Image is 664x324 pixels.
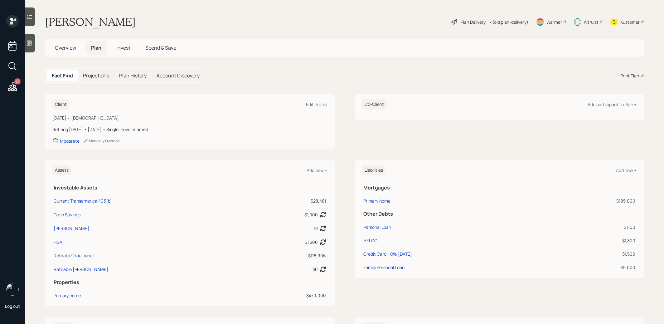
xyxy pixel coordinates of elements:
[489,19,528,25] div: • (old plan-delivery)
[54,198,112,204] div: Current Transamerica 403(b)
[556,198,635,204] div: $195,000
[250,252,326,259] div: $118,906
[314,225,318,232] div: $1
[54,185,326,191] h5: Investable Assets
[6,283,19,296] img: treva-nostdahl-headshot.png
[363,211,636,217] h5: Other Debts
[556,251,635,257] div: $1,500
[363,198,390,204] div: Primary home
[54,252,94,259] div: Retirable Traditional
[363,264,405,271] div: Family Personal Loan
[157,73,200,79] h5: Account Discovery
[306,101,327,107] div: Edit Profile
[362,165,385,175] h6: Liabilities
[83,138,120,144] div: Manually Override
[363,224,391,230] div: Personal Loan
[54,292,81,299] div: Primary home
[119,73,147,79] h5: Plan History
[307,167,327,173] div: Add new +
[620,72,639,79] div: Print Plan
[313,266,318,272] div: $0
[54,266,108,272] div: Retirable [PERSON_NAME]
[305,239,318,245] div: $1,300
[54,225,89,232] div: [PERSON_NAME]
[60,138,80,144] div: Moderate
[461,19,486,25] div: Plan Delivery
[52,115,327,121] div: [DATE] • [DEMOGRAPHIC_DATA]
[54,279,326,285] h5: Properties
[556,224,635,230] div: $1,100
[52,126,327,133] div: Retiring [DATE] • [DATE] • Single, never married
[362,99,386,110] h6: Co-Client
[556,264,635,271] div: $5,000
[55,44,76,51] span: Overview
[304,211,318,218] div: $1,000
[363,251,412,257] div: Credit Card - 0% [DATE]
[45,15,136,29] h1: [PERSON_NAME]
[14,78,21,85] div: 24
[5,303,20,309] div: Log out
[91,44,101,51] span: Plan
[620,19,640,25] div: Kustomer
[52,165,71,175] h6: Assets
[616,167,637,173] div: Add new +
[363,185,636,191] h5: Mortgages
[250,198,326,204] div: $28,481
[250,292,326,299] div: $470,000
[546,19,562,25] div: Warmer
[83,73,109,79] h5: Projections
[116,44,130,51] span: Invest
[52,99,69,110] h6: Client
[588,101,637,107] div: Add participant to Plan +
[363,237,377,244] div: HELOC
[145,44,176,51] span: Spend & Save
[54,211,80,218] div: Cash Savings
[584,19,599,25] div: Altruist
[556,237,635,244] div: $1,800
[52,73,73,79] h5: Fact Find
[54,239,62,245] div: HSA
